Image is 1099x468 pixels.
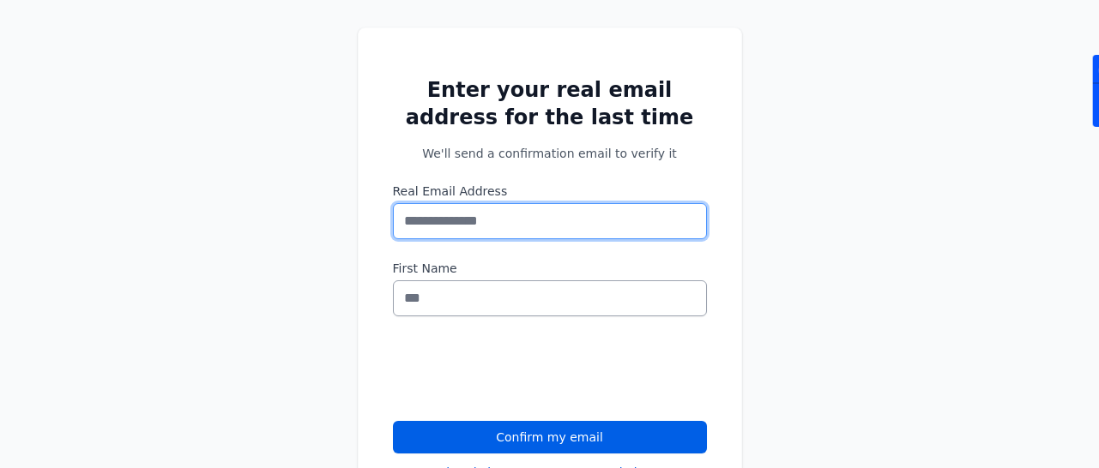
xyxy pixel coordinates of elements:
[393,76,707,131] h2: Enter your real email address for the last time
[393,337,654,404] iframe: reCAPTCHA
[393,421,707,453] button: Confirm my email
[393,183,707,200] label: Real Email Address
[393,145,707,162] p: We'll send a confirmation email to verify it
[393,260,707,277] label: First Name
